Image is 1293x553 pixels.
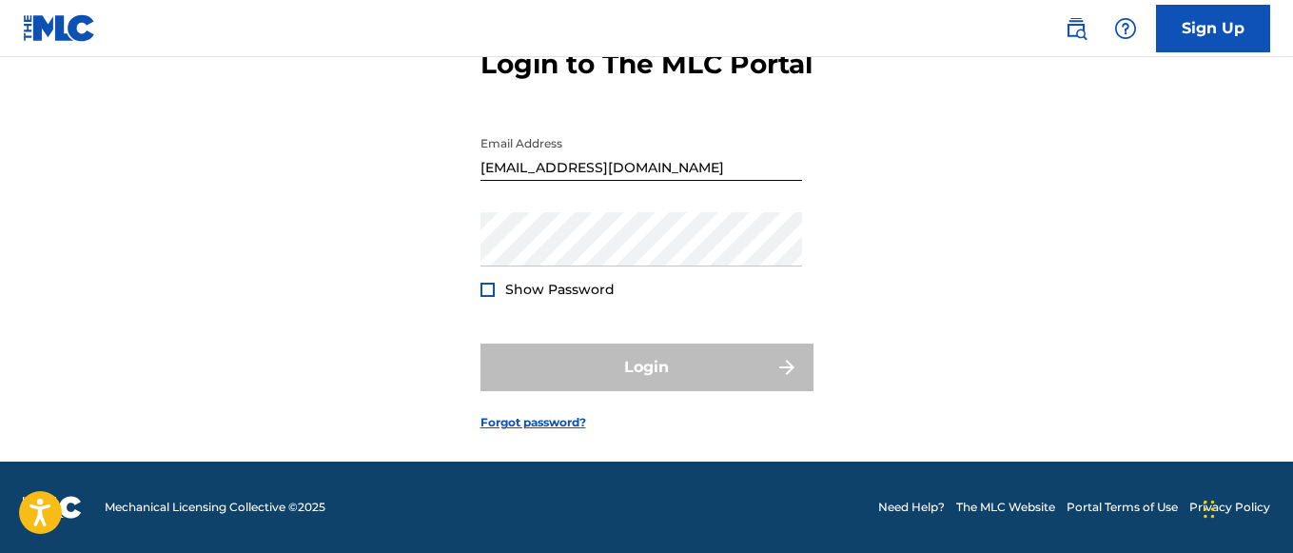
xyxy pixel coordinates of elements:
a: Public Search [1057,10,1095,48]
a: Need Help? [878,499,945,516]
div: Help [1107,10,1145,48]
img: help [1114,17,1137,40]
img: logo [23,496,82,519]
a: The MLC Website [956,499,1055,516]
img: search [1065,17,1087,40]
a: Portal Terms of Use [1067,499,1178,516]
div: Arrastrar [1204,481,1215,538]
span: Show Password [505,281,615,298]
span: Mechanical Licensing Collective © 2025 [105,499,325,516]
iframe: Chat Widget [1198,462,1293,553]
a: Sign Up [1156,5,1270,52]
h3: Login to The MLC Portal [480,48,813,81]
div: Widget de chat [1198,462,1293,553]
a: Privacy Policy [1189,499,1270,516]
img: MLC Logo [23,14,96,42]
a: Forgot password? [480,414,586,431]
